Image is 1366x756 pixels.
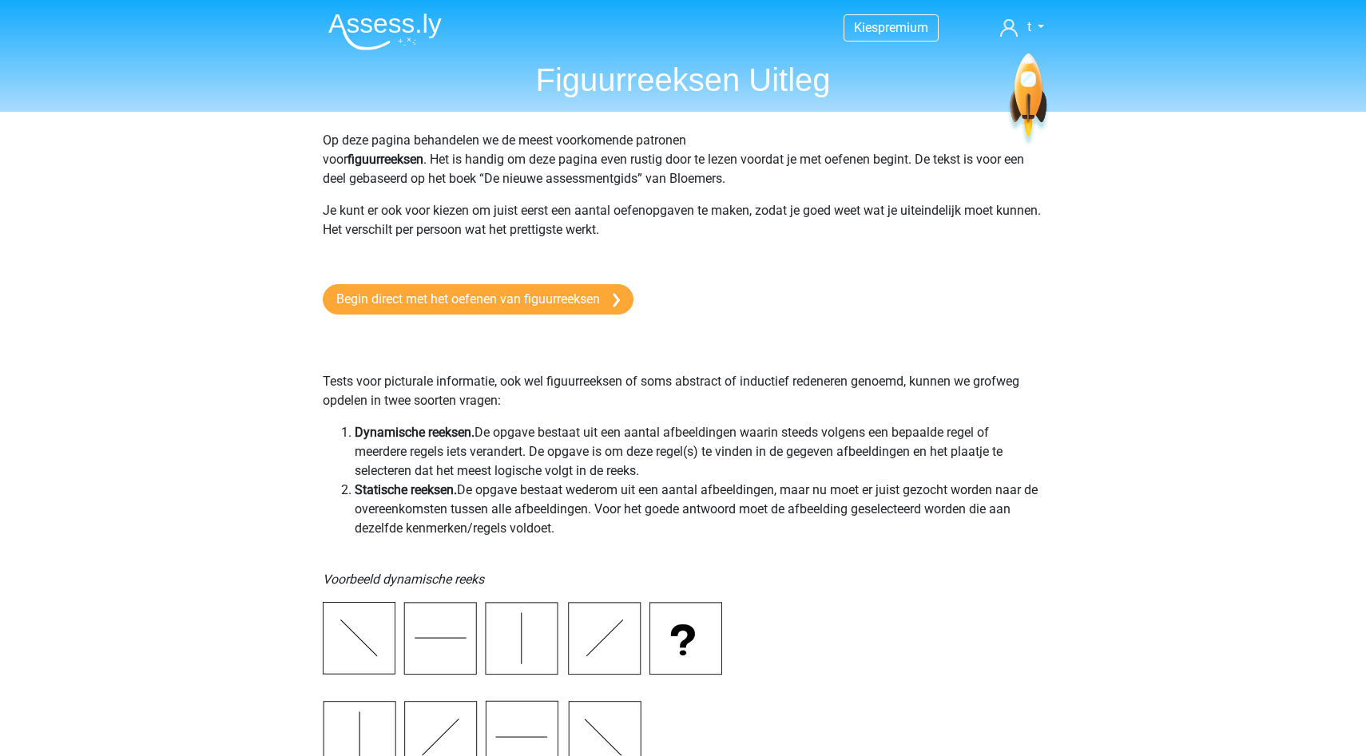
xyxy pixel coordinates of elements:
li: De opgave bestaat uit een aantal afbeeldingen waarin steeds volgens een bepaalde regel of meerder... [355,423,1043,481]
p: Op deze pagina behandelen we de meest voorkomende patronen voor . Het is handig om deze pagina ev... [323,131,1043,188]
a: Kiespremium [844,17,938,38]
span: t [1027,19,1031,34]
p: Tests voor picturale informatie, ook wel figuurreeksen of soms abstract of inductief redeneren ge... [323,334,1043,410]
a: t [994,18,1050,37]
span: premium [878,20,928,35]
img: Assessly [328,13,442,50]
b: Statische reeksen. [355,482,457,497]
h1: Figuurreeksen Uitleg [316,61,1050,99]
li: De opgave bestaat wederom uit een aantal afbeeldingen, maar nu moet er juist gezocht worden naar ... [355,481,1043,538]
img: spaceship.7d73109d6933.svg [1007,53,1050,147]
img: arrow-right.e5bd35279c78.svg [613,293,620,307]
i: Voorbeeld dynamische reeks [323,572,484,587]
p: Je kunt er ook voor kiezen om juist eerst een aantal oefenopgaven te maken, zodat je goed weet wa... [323,201,1043,259]
b: figuurreeksen [347,152,423,167]
span: Kies [854,20,878,35]
b: Dynamische reeksen. [355,425,475,440]
a: Begin direct met het oefenen van figuurreeksen [323,284,633,315]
